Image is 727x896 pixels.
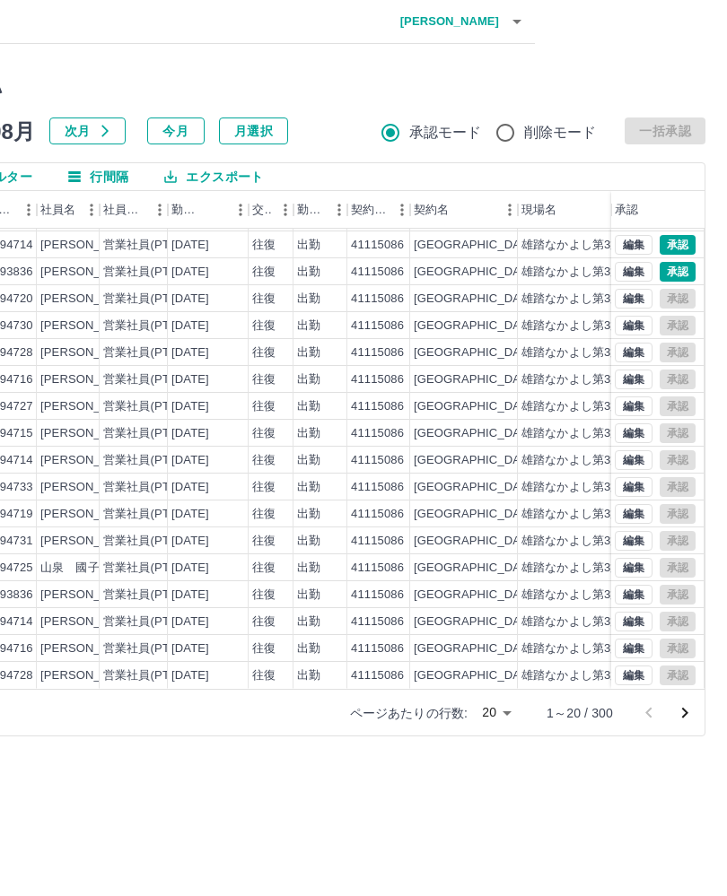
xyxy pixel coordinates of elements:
[347,191,410,229] div: 契約コード
[171,452,209,469] div: [DATE]
[615,477,653,497] button: 編集
[521,533,681,550] div: 雄踏なかよし第3放課後児童会
[252,237,276,254] div: 往復
[171,587,209,604] div: [DATE]
[54,163,143,190] button: 行間隔
[521,479,681,496] div: 雄踏なかよし第3放課後児童会
[351,237,404,254] div: 41115086
[40,425,138,442] div: [PERSON_NAME]
[414,344,538,361] div: [GEOGRAPHIC_DATA]
[252,560,276,577] div: 往復
[351,533,404,550] div: 41115086
[389,196,416,223] button: メニュー
[100,191,168,229] div: 社員区分
[297,613,320,631] div: 出勤
[103,613,197,631] div: 営業社員(PT契約)
[604,196,631,223] button: メニュー
[660,262,696,282] button: 承認
[351,506,404,523] div: 41115086
[171,344,209,361] div: [DATE]
[351,587,404,604] div: 41115086
[414,291,538,308] div: [GEOGRAPHIC_DATA]
[615,289,653,309] button: 編集
[150,163,277,190] button: エクスポート
[414,398,538,415] div: [GEOGRAPHIC_DATA]
[351,344,404,361] div: 41115086
[252,291,276,308] div: 往復
[40,237,138,254] div: [PERSON_NAME]
[615,396,653,416] button: 編集
[297,264,320,281] div: 出勤
[249,191,293,229] div: 交通費
[297,237,320,254] div: 出勤
[297,344,320,361] div: 出勤
[40,371,138,388] div: [PERSON_NAME]
[667,695,703,731] button: 次のページへ
[521,506,681,523] div: 雄踏なかよし第3放課後児童会
[171,318,209,335] div: [DATE]
[202,197,227,222] button: ソート
[297,560,320,577] div: 出勤
[171,640,209,657] div: [DATE]
[615,370,653,389] button: 編集
[414,452,538,469] div: [GEOGRAPHIC_DATA]
[103,318,197,335] div: 営業社員(PT契約)
[103,264,197,281] div: 営業社員(PT契約)
[37,191,100,229] div: 社員名
[297,667,320,684] div: 出勤
[351,479,404,496] div: 41115086
[103,237,197,254] div: 営業社員(PT契約)
[297,398,320,415] div: 出勤
[103,506,197,523] div: 営業社員(PT契約)
[103,560,197,577] div: 営業社員(PT契約)
[615,558,653,578] button: 編集
[521,667,681,684] div: 雄踏なかよし第3放課後児童会
[615,262,653,282] button: 編集
[40,344,138,361] div: [PERSON_NAME]
[414,191,449,229] div: 契約名
[521,191,556,229] div: 現場名
[615,423,653,443] button: 編集
[40,291,138,308] div: [PERSON_NAME]
[15,196,42,223] button: メニュー
[297,533,320,550] div: 出勤
[252,506,276,523] div: 往復
[521,398,681,415] div: 雄踏なかよし第3放課後児童会
[521,318,681,335] div: 雄踏なかよし第3放課後児童会
[414,613,538,631] div: [GEOGRAPHIC_DATA]
[297,371,320,388] div: 出勤
[351,398,404,415] div: 41115086
[521,452,681,469] div: 雄踏なかよし第3放課後児童会
[615,450,653,470] button: 編集
[171,398,209,415] div: [DATE]
[171,237,209,254] div: [DATE]
[414,667,538,684] div: [GEOGRAPHIC_DATA]
[615,585,653,605] button: 編集
[40,398,138,415] div: [PERSON_NAME]
[40,318,138,335] div: [PERSON_NAME]
[297,318,320,335] div: 出勤
[252,318,276,335] div: 往復
[547,704,613,722] p: 1～20 / 300
[40,452,138,469] div: [PERSON_NAME]
[414,506,538,523] div: [GEOGRAPHIC_DATA]
[351,425,404,442] div: 41115086
[171,425,209,442] div: [DATE]
[414,560,538,577] div: [GEOGRAPHIC_DATA]
[414,237,538,254] div: [GEOGRAPHIC_DATA]
[252,667,276,684] div: 往復
[351,560,404,577] div: 41115086
[219,117,288,144] button: 月選択
[351,371,404,388] div: 41115086
[252,398,276,415] div: 往復
[297,640,320,657] div: 出勤
[49,117,126,144] button: 次月
[171,371,209,388] div: [DATE]
[40,479,138,496] div: [PERSON_NAME]
[297,291,320,308] div: 出勤
[611,191,705,229] div: 承認
[147,117,205,144] button: 今月
[103,191,146,229] div: 社員区分
[252,613,276,631] div: 往復
[351,191,389,229] div: 契約コード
